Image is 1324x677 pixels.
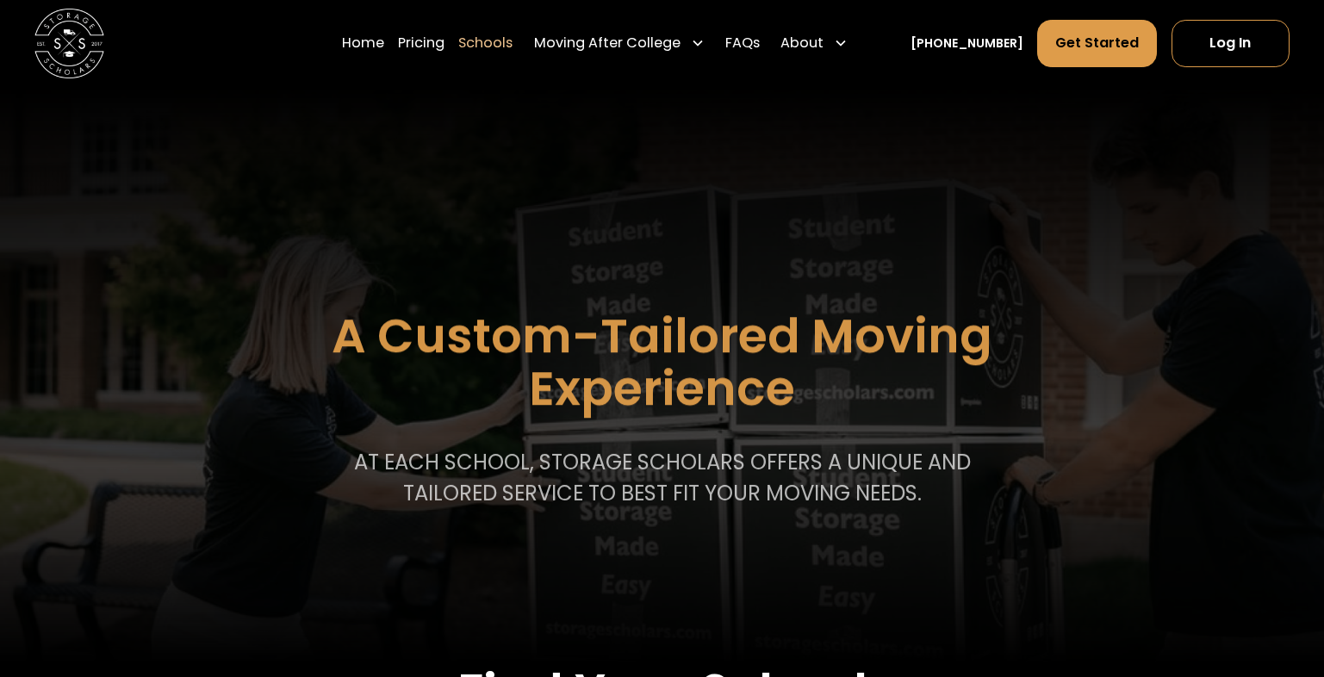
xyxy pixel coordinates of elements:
p: At each school, storage scholars offers a unique and tailored service to best fit your Moving needs. [345,447,979,510]
a: [PHONE_NUMBER] [911,34,1023,53]
div: About [780,33,824,53]
a: FAQs [725,19,760,67]
div: Moving After College [534,33,681,53]
div: Moving After College [527,19,712,67]
a: Get Started [1037,20,1157,66]
a: Home [342,19,384,67]
h1: A Custom-Tailored Moving Experience [245,309,1078,414]
a: Log In [1172,20,1290,66]
img: Storage Scholars main logo [34,9,104,78]
div: About [774,19,855,67]
a: Pricing [398,19,444,67]
a: Schools [458,19,513,67]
